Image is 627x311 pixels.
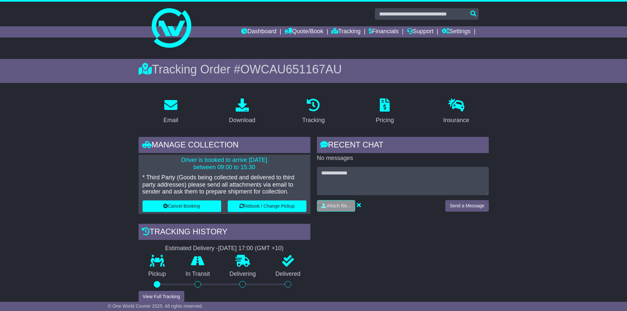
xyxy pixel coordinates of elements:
a: Tracking [298,96,329,127]
a: Support [407,26,433,38]
p: No messages [317,155,489,162]
p: * Third Party (Goods being collected and delivered to third party addresses) please send all atta... [143,174,306,195]
button: Cancel Booking [143,200,221,212]
a: Financials [369,26,399,38]
a: Quote/Book [284,26,323,38]
p: Delivering [220,271,266,278]
div: Manage collection [139,137,310,155]
div: Pricing [376,116,394,125]
button: Rebook / Change Pickup [228,200,306,212]
div: RECENT CHAT [317,137,489,155]
a: Settings [442,26,471,38]
p: Driver is booked to arrive [DATE] between 09:00 to 15:30 [143,157,306,171]
button: View Full Tracking [139,291,184,302]
a: Download [225,96,260,127]
a: Email [159,96,182,127]
div: Estimated Delivery - [139,245,310,252]
div: Download [229,116,255,125]
div: Tracking history [139,224,310,242]
p: In Transit [176,271,220,278]
a: Insurance [439,96,474,127]
div: Email [163,116,178,125]
div: [DATE] 17:00 (GMT +10) [218,245,284,252]
a: Pricing [372,96,398,127]
span: OWCAU651167AU [240,63,342,76]
span: © One World Courier 2025. All rights reserved. [108,303,203,309]
div: Insurance [443,116,469,125]
div: Tracking [302,116,325,125]
a: Dashboard [241,26,276,38]
button: Send a Message [445,200,488,212]
p: Delivered [266,271,310,278]
a: Tracking [331,26,360,38]
p: Pickup [139,271,176,278]
div: Tracking Order # [139,62,489,76]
